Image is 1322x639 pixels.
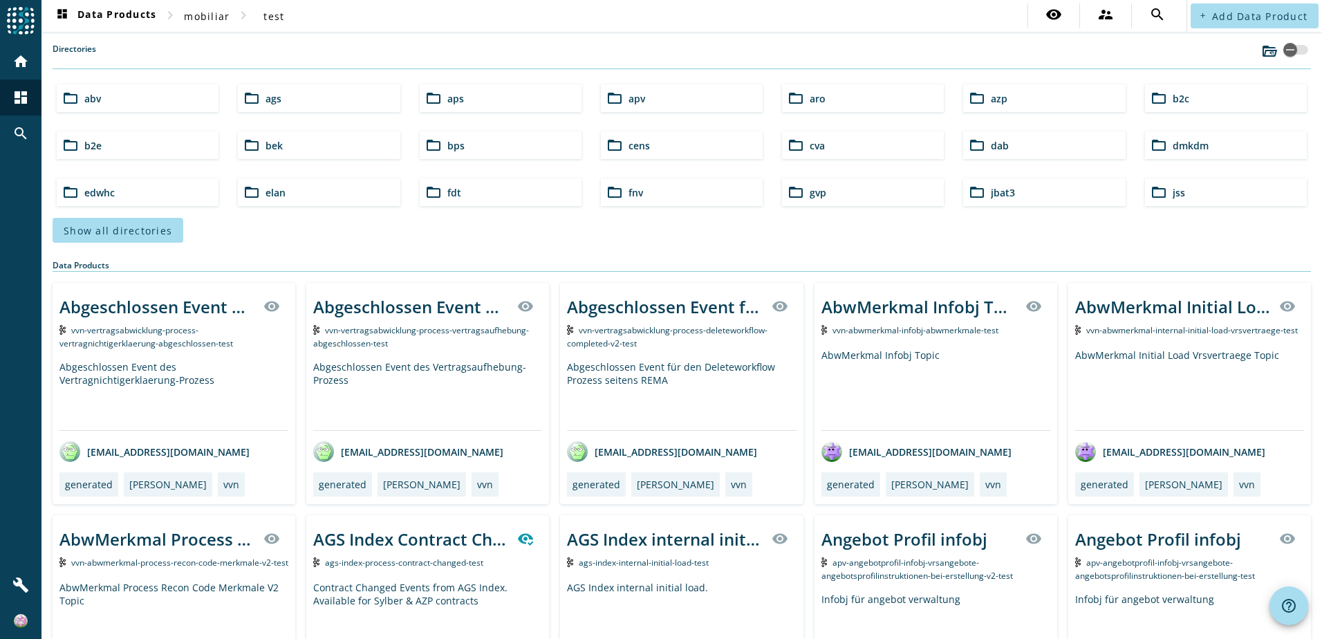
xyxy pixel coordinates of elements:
img: Kafka Topic: vvn-vertragsabwicklung-process-vertragsaufhebung-abgeschlossen-test [313,325,319,335]
div: [EMAIL_ADDRESS][DOMAIN_NAME] [821,441,1012,462]
div: [PERSON_NAME] [891,478,969,491]
div: AbwMerkmal Infobj Topic [821,349,1050,430]
button: test [252,3,296,28]
img: Kafka Topic: ags-index-internal-initial-load-test [567,557,573,567]
span: cens [629,139,650,152]
mat-icon: visibility [517,298,534,315]
img: Kafka Topic: vvn-abwmerkmal-internal-initial-load-vrsvertraege-test [1075,325,1081,335]
span: Kafka Topic: vvn-vertragsabwicklung-process-vertragsaufhebung-abgeschlossen-test [313,324,529,349]
label: Directories [53,43,96,68]
div: generated [1081,478,1128,491]
div: generated [319,478,366,491]
mat-icon: folder_open [425,184,442,201]
span: aps [447,92,464,105]
img: Kafka Topic: apv-angebotprofil-infobj-vrsangebote-angebotsprofilinstruktionen-bei-erstellung-test [1075,557,1081,567]
div: AbwMerkmal Process Recon Code Merkmale V2 Topic [59,528,255,550]
mat-icon: visibility [1025,530,1042,547]
div: Abgeschlossen Event des Vertragnichtigerklaerung-Prozess [59,360,288,430]
mat-icon: folder_open [425,137,442,154]
span: edwhc [84,186,115,199]
mat-icon: build [12,577,29,593]
img: Kafka Topic: vvn-vertragsabwicklung-process-deleteworkflow-completed-v2-test [567,325,573,335]
mat-icon: folder_open [969,90,985,106]
span: Kafka Topic: vvn-abwmerkmal-process-recon-code-merkmale-v2-test [71,557,288,568]
img: spoud-logo.svg [7,7,35,35]
img: Kafka Topic: apv-angebotprofil-infobj-vrsangebote-angebotsprofilinstruktionen-bei-erstellung-v2-test [821,557,828,567]
mat-icon: visibility [1045,6,1062,23]
span: abv [84,92,101,105]
span: fdt [447,186,461,199]
mat-icon: search [1149,6,1166,23]
mat-icon: visibility [1279,530,1296,547]
img: avatar [567,441,588,462]
span: jss [1173,186,1185,199]
span: ags [266,92,281,105]
span: Kafka Topic: apv-angebotprofil-infobj-vrsangebote-angebotsprofilinstruktionen-bei-erstellung-test [1075,557,1255,582]
mat-icon: visibility [772,298,788,315]
span: fnv [629,186,643,199]
div: [PERSON_NAME] [129,478,207,491]
mat-icon: supervisor_account [1097,6,1114,23]
mat-icon: folder_open [62,137,79,154]
span: Kafka Topic: vvn-abwmerkmal-internal-initial-load-vrsvertraege-test [1086,324,1298,336]
span: Kafka Topic: ags-index-process-contract-changed-test [325,557,483,568]
mat-icon: folder_open [788,184,804,201]
mat-icon: help_outline [1281,598,1297,614]
div: [EMAIL_ADDRESS][DOMAIN_NAME] [59,441,250,462]
div: AbwMerkmal Infobj Topic [821,295,1017,318]
img: avatar [821,441,842,462]
img: avatar [313,441,334,462]
div: vvn [985,478,1001,491]
span: dab [991,139,1009,152]
span: Kafka Topic: vvn-vertragsabwicklung-process-vertragnichtigerklaerung-abgeschlossen-test [59,324,233,349]
button: Data Products [48,3,162,28]
span: bps [447,139,465,152]
span: Kafka Topic: apv-angebotprofil-infobj-vrsangebote-angebotsprofilinstruktionen-bei-erstellung-v2-test [821,557,1013,582]
div: Abgeschlossen Event für den Deleteworkflow Prozess seitens REMA [567,295,763,318]
div: Abgeschlossen Event des Vertragsaufhebung-Prozess [313,360,542,430]
img: avatar [59,441,80,462]
div: Abgeschlossen Event des Vertragnichtigerklaerung-Prozess [59,295,255,318]
span: bek [266,139,283,152]
span: elan [266,186,286,199]
mat-icon: folder_open [969,184,985,201]
mat-icon: folder_open [243,137,260,154]
div: Abgeschlossen Event für den Deleteworkflow Prozess seitens REMA [567,360,796,430]
mat-icon: folder_open [606,184,623,201]
div: Angebot Profil infobj [1075,528,1241,550]
img: Kafka Topic: vvn-vertragsabwicklung-process-vertragnichtigerklaerung-abgeschlossen-test [59,325,66,335]
button: Add Data Product [1191,3,1319,28]
button: mobiliar [178,3,235,28]
span: jbat3 [991,186,1015,199]
div: Data Products [53,259,1311,272]
div: AGS Index internal initial load [567,528,763,550]
mat-icon: visibility [263,298,280,315]
div: Abgeschlossen Event des Vertragsaufhebung-Prozess [313,295,509,318]
mat-icon: folder_open [788,90,804,106]
mat-icon: folder_open [788,137,804,154]
mat-icon: home [12,53,29,70]
span: aro [810,92,826,105]
span: gvp [810,186,826,199]
span: Add Data Product [1212,10,1307,23]
span: azp [991,92,1007,105]
div: vvn [1239,478,1255,491]
div: [PERSON_NAME] [383,478,460,491]
div: vvn [223,478,239,491]
div: [PERSON_NAME] [637,478,714,491]
span: Kafka Topic: vvn-vertragsabwicklung-process-deleteworkflow-completed-v2-test [567,324,767,349]
img: Kafka Topic: vvn-abwmerkmal-infobj-abwmerkmale-test [821,325,828,335]
span: test [263,10,284,23]
span: Data Products [54,8,156,24]
div: generated [572,478,620,491]
mat-icon: folder_open [425,90,442,106]
mat-icon: folder_open [1151,137,1167,154]
span: mobiliar [184,10,230,23]
span: apv [629,92,645,105]
div: generated [827,478,875,491]
div: AbwMerkmal Initial Load Vrsvertraege Topic [1075,349,1304,430]
span: Show all directories [64,224,172,237]
span: Kafka Topic: vvn-abwmerkmal-infobj-abwmerkmale-test [832,324,998,336]
div: vvn [731,478,747,491]
mat-icon: add [1199,12,1207,19]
